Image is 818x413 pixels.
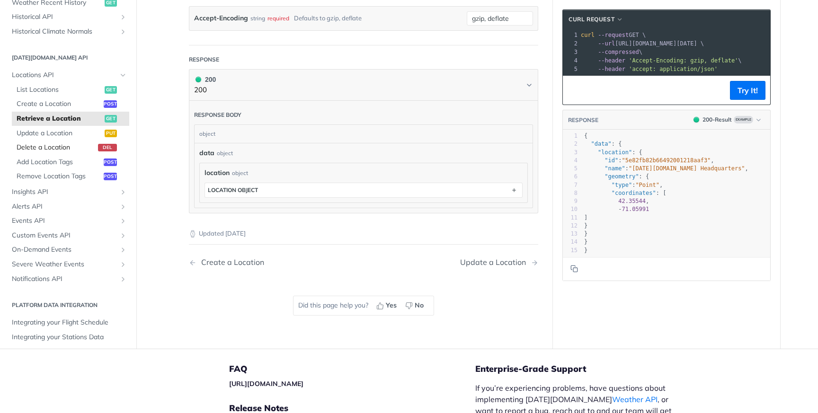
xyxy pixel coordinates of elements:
[12,332,127,342] span: Integrating your Stations Data
[196,258,264,267] div: Create a Location
[119,275,127,282] button: Show subpages for Notifications API
[119,27,127,35] button: Show subpages for Historical Climate Normals
[584,190,667,196] span: : [
[525,81,533,89] svg: Chevron
[7,53,129,62] h2: [DATE][DOMAIN_NAME] API
[105,115,117,123] span: get
[104,173,117,180] span: post
[189,229,538,238] p: Updated [DATE]
[232,169,248,177] div: object
[7,24,129,38] a: Historical Climate NormalsShow subpages for Historical Climate Normals
[563,230,578,238] div: 13
[12,230,117,240] span: Custom Events API
[563,189,578,197] div: 8
[584,222,587,229] span: }
[119,71,127,79] button: Hide subpages for Locations API
[17,128,102,138] span: Update a Location
[689,115,765,124] button: 200200-ResultExample
[568,83,581,97] button: Copy to clipboard
[568,262,581,276] button: Copy to clipboard
[598,57,625,64] span: --header
[569,15,614,24] span: cURL Request
[584,165,748,172] span: : ,
[217,149,233,158] div: object
[7,257,129,272] a: Severe Weather EventsShow subpages for Severe Weather Events
[563,246,578,255] div: 15
[622,206,649,212] span: 71.05991
[7,301,129,309] h2: Platform DATA integration
[694,117,699,123] span: 200
[12,216,117,226] span: Events API
[584,157,714,164] span: : ,
[7,68,129,82] a: Locations APIHide subpages for Locations API
[98,144,117,151] span: del
[229,379,303,388] a: [URL][DOMAIN_NAME]
[563,31,579,39] div: 1
[12,318,127,327] span: Integrating your Flight Schedule
[563,205,578,213] div: 10
[563,39,579,48] div: 2
[629,66,718,72] span: 'accept: application/json'
[563,222,578,230] div: 12
[581,32,646,38] span: GET \
[598,32,629,38] span: --request
[563,132,578,140] div: 1
[7,344,129,359] a: Integrating your Assets
[17,85,102,94] span: List Locations
[584,230,587,237] span: }
[605,157,618,164] span: "id"
[7,243,129,257] a: On-Demand EventsShow subpages for On-Demand Events
[12,141,129,155] a: Delete a Locationdel
[12,26,117,36] span: Historical Climate Normals
[12,347,127,356] span: Integrating your Assets
[17,143,96,152] span: Delete a Location
[618,206,622,212] span: -
[7,272,129,286] a: Notifications APIShow subpages for Notifications API
[12,82,129,97] a: List Locationsget
[629,57,738,64] span: 'Accept-Encoding: gzip, deflate'
[563,149,578,157] div: 3
[635,182,659,188] span: "Point"
[250,11,265,25] div: string
[598,40,615,47] span: --url
[402,299,429,313] button: No
[581,40,704,47] span: [URL][DOMAIN_NAME][DATE] \
[12,187,117,197] span: Insights API
[194,74,216,85] div: 200
[563,56,579,65] div: 4
[730,81,765,100] button: Try It!
[194,74,533,96] button: 200 200200
[294,11,362,25] div: Defaults to gzip, deflate
[12,274,117,283] span: Notifications API
[119,217,127,225] button: Show subpages for Events API
[584,132,587,139] span: {
[563,140,578,148] div: 2
[734,116,753,123] span: Example
[373,299,402,313] button: Yes
[12,70,117,80] span: Locations API
[591,141,611,147] span: "data"
[194,85,216,96] p: 200
[622,157,711,164] span: "5e82fb82b66492001218aaf3"
[605,173,639,180] span: "geometry"
[104,158,117,166] span: post
[12,169,129,184] a: Remove Location Tagspost
[119,202,127,210] button: Show subpages for Alerts API
[618,198,646,204] span: 42.35544
[17,172,101,181] span: Remove Location Tags
[7,316,129,330] a: Integrating your Flight Schedule
[17,99,101,109] span: Create a Location
[12,126,129,140] a: Update a Locationput
[189,55,219,64] div: Response
[17,114,102,123] span: Retrieve a Location
[119,188,127,196] button: Show subpages for Insights API
[119,13,127,21] button: Show subpages for Historical API
[598,149,632,156] span: "location"
[584,182,663,188] span: : ,
[189,248,538,276] nav: Pagination Controls
[7,330,129,344] a: Integrating your Stations Data
[12,12,117,22] span: Historical API
[584,198,649,204] span: ,
[194,111,241,119] div: Response body
[584,149,642,156] span: : {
